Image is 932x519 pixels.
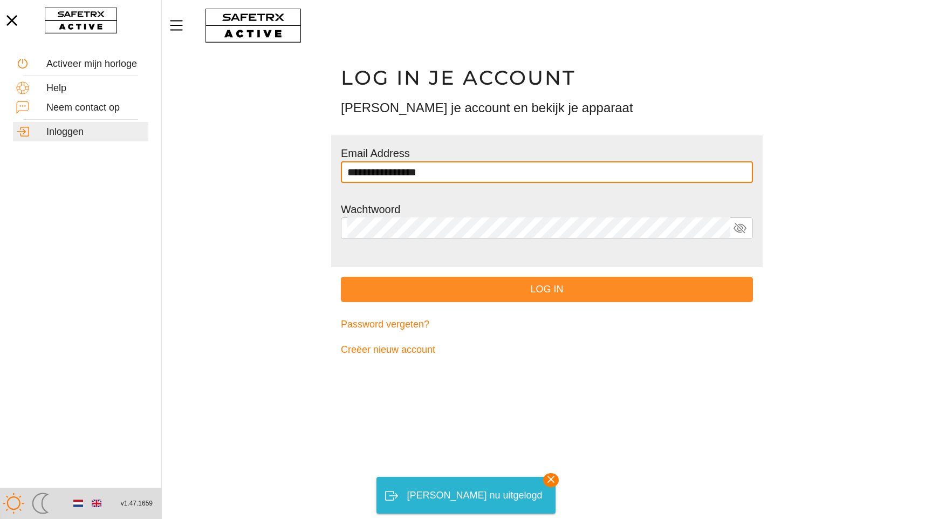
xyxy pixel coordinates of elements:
[341,337,753,363] a: Creëer nieuw account
[30,493,51,514] img: ModeDark.svg
[121,498,153,509] span: v1.47.1659
[73,498,83,508] img: nl.svg
[341,203,400,215] label: Wachtwoord
[3,493,24,514] img: ModeLight.svg
[69,494,87,513] button: Dutch
[341,99,753,117] h3: [PERSON_NAME] je account en bekijk je apparaat
[349,281,744,298] span: Log in
[114,495,159,513] button: v1.47.1659
[46,83,145,94] div: Help
[341,65,753,90] h1: Log in je account
[341,277,753,302] button: Log in
[341,312,753,337] a: Password vergeten?
[46,58,145,70] div: Activeer mijn horloge
[407,485,542,506] div: [PERSON_NAME] nu uitgelogd
[16,101,29,114] img: ContactUs.svg
[167,14,194,37] button: Menu
[92,498,101,508] img: en.svg
[46,126,145,138] div: Inloggen
[87,494,106,513] button: English
[46,102,145,114] div: Neem contact op
[341,342,435,358] span: Creëer nieuw account
[341,316,429,333] span: Password vergeten?
[341,147,410,159] label: Email Address
[16,81,29,94] img: Help.svg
